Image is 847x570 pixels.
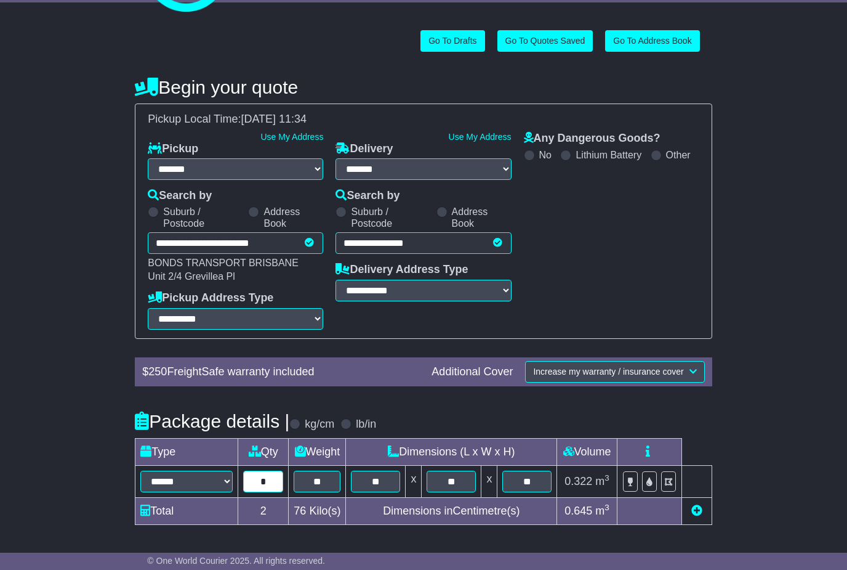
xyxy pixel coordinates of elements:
[539,149,552,161] label: No
[605,30,699,52] a: Go To Address Book
[289,438,346,465] td: Weight
[346,438,557,465] td: Dimensions (L x W x H)
[595,505,609,517] span: m
[481,465,497,497] td: x
[148,365,167,378] span: 250
[525,361,704,383] button: Increase my warranty / insurance cover
[148,142,198,156] label: Pickup
[260,132,323,142] a: Use My Address
[135,77,712,97] h4: Begin your quote
[576,149,641,161] label: Lithium Battery
[148,271,235,282] span: Unit 2/4 Grevillea Pl
[604,503,609,512] sup: 3
[148,291,273,305] label: Pickup Address Type
[147,556,325,566] span: © One World Courier 2025. All rights reserved.
[356,418,376,431] label: lb/in
[564,475,592,487] span: 0.322
[420,30,484,52] a: Go To Drafts
[335,189,399,203] label: Search by
[305,418,334,431] label: kg/cm
[564,505,592,517] span: 0.645
[135,497,238,524] td: Total
[136,365,425,379] div: $ FreightSafe warranty included
[238,438,289,465] td: Qty
[691,505,702,517] a: Add new item
[335,142,393,156] label: Delivery
[449,132,512,142] a: Use My Address
[666,149,691,161] label: Other
[497,30,593,52] a: Go To Quotes Saved
[135,438,238,465] td: Type
[346,497,557,524] td: Dimensions in Centimetre(s)
[163,206,242,229] label: Suburb / Postcode
[406,465,422,497] td: x
[557,438,617,465] td: Volume
[241,113,307,125] span: [DATE] 11:34
[335,263,468,277] label: Delivery Address Type
[289,497,346,524] td: Kilo(s)
[238,497,289,524] td: 2
[425,365,519,379] div: Additional Cover
[263,206,323,229] label: Address Book
[142,113,705,126] div: Pickup Local Time:
[604,473,609,482] sup: 3
[148,258,299,268] span: BONDS TRANSPORT BRISBANE
[452,206,512,229] label: Address Book
[135,411,289,431] h4: Package details |
[294,505,306,517] span: 76
[533,367,683,377] span: Increase my warranty / insurance cover
[595,475,609,487] span: m
[524,132,660,145] label: Any Dangerous Goods?
[351,206,430,229] label: Suburb / Postcode
[148,189,212,203] label: Search by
